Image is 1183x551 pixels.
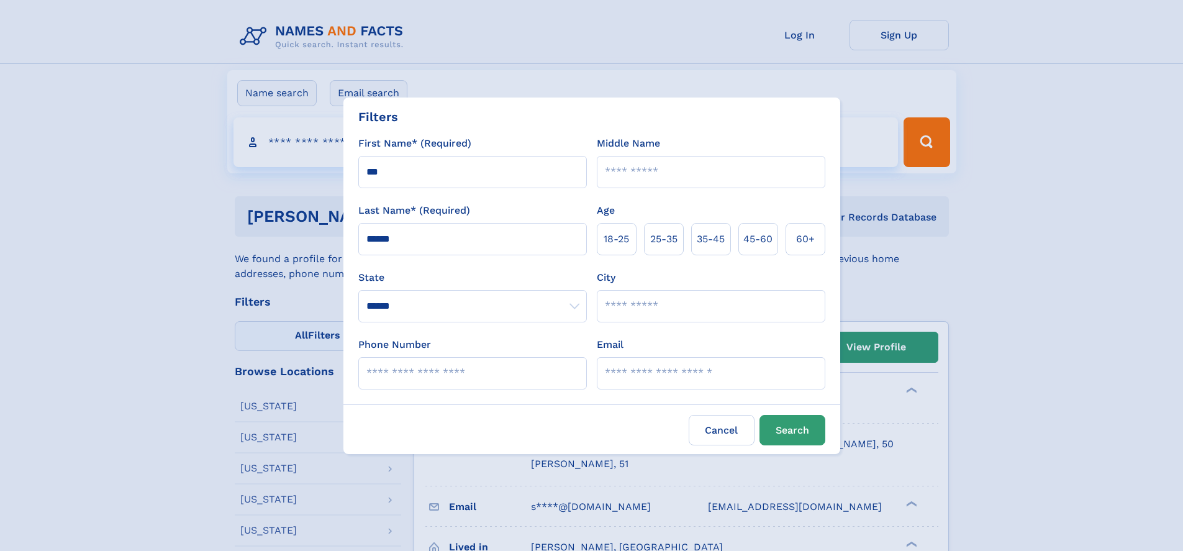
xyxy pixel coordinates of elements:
[358,136,471,151] label: First Name* (Required)
[796,232,815,247] span: 60+
[743,232,773,247] span: 45‑60
[689,415,755,445] label: Cancel
[358,270,587,285] label: State
[650,232,678,247] span: 25‑35
[597,136,660,151] label: Middle Name
[358,203,470,218] label: Last Name* (Required)
[358,337,431,352] label: Phone Number
[597,203,615,218] label: Age
[358,107,398,126] div: Filters
[697,232,725,247] span: 35‑45
[597,270,615,285] label: City
[604,232,629,247] span: 18‑25
[597,337,623,352] label: Email
[759,415,825,445] button: Search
